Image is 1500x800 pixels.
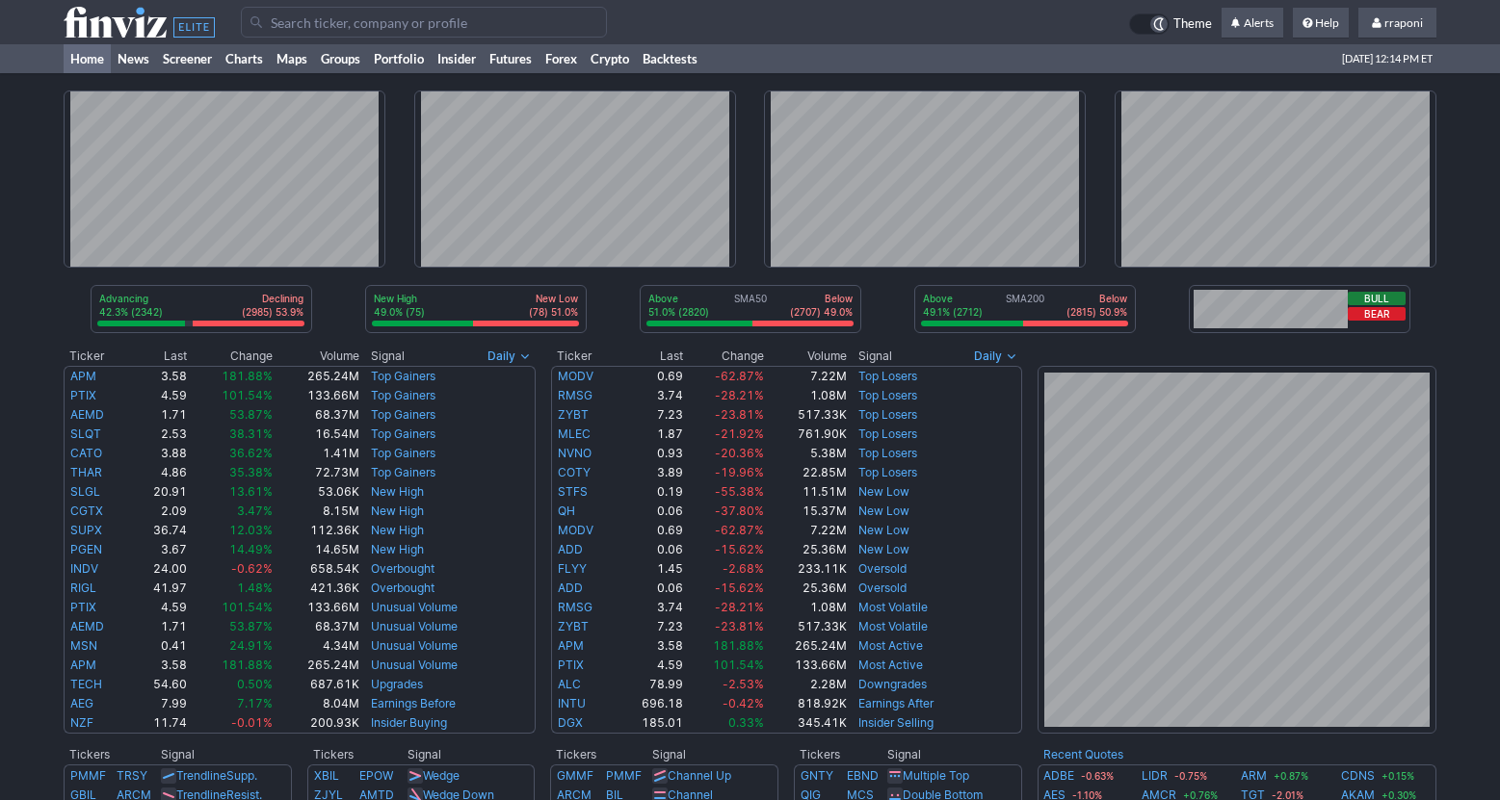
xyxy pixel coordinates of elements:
[270,44,314,73] a: Maps
[176,768,257,783] a: TrendlineSupp.
[618,713,684,734] td: 185.01
[229,407,273,422] span: 53.87%
[715,407,764,422] span: -23.81%
[551,347,618,366] th: Ticker
[558,638,584,653] a: APM
[130,482,188,502] td: 20.91
[229,484,273,499] span: 13.61%
[371,369,435,383] a: Top Gainers
[790,292,853,305] p: Below
[558,407,589,422] a: ZYBT
[618,656,684,675] td: 4.59
[222,388,273,402] span: 101.54%
[558,465,591,479] a: COTY
[431,44,483,73] a: Insider
[371,715,447,730] a: Insider Buying
[70,388,96,402] a: PTIX
[117,768,147,783] a: TRSY
[371,348,405,364] span: Signal
[529,292,578,305] p: New Low
[765,540,848,559] td: 25.36M
[229,426,273,441] span: 38.31%
[651,745,778,764] th: Signal
[558,388,592,402] a: RMSG
[274,366,360,386] td: 265.24M
[765,482,848,502] td: 11.51M
[969,347,1022,366] button: Signals interval
[70,581,96,595] a: RIGL
[765,386,848,405] td: 1.08M
[70,658,96,672] a: APM
[765,694,848,713] td: 818.92K
[274,463,360,482] td: 72.73M
[713,658,764,672] span: 101.54%
[858,426,917,441] a: Top Losers
[923,305,983,319] p: 49.1% (2712)
[618,540,684,559] td: 0.06
[765,444,848,463] td: 5.38M
[371,696,456,710] a: Earnings Before
[923,292,983,305] p: Above
[307,745,407,764] th: Tickers
[1379,768,1417,784] span: +0.15%
[558,715,583,730] a: DGX
[64,44,111,73] a: Home
[130,347,188,366] th: Last
[715,619,764,633] span: -23.81%
[558,600,592,614] a: RMSG
[242,292,303,305] p: Declining
[274,502,360,521] td: 8.15M
[371,581,434,595] a: Overbought
[130,444,188,463] td: 3.88
[903,768,969,783] a: Multiple Top
[1043,766,1074,786] a: ADBE
[130,425,188,444] td: 2.53
[371,619,458,633] a: Unusual Volume
[801,768,833,783] a: GNTY
[558,677,581,691] a: ALC
[237,696,273,710] span: 7.17%
[274,521,360,540] td: 112.36K
[64,745,160,764] th: Tickers
[1173,13,1212,35] span: Theme
[222,369,273,383] span: 181.88%
[237,581,273,595] span: 1.48%
[70,369,96,383] a: APM
[858,696,934,710] a: Earnings After
[646,292,855,321] div: SMA50
[1142,766,1168,786] a: LIDR
[1078,768,1117,784] span: -0.63%
[1066,292,1127,305] p: Below
[274,617,360,636] td: 68.37M
[70,715,93,730] a: NZF
[237,503,273,518] span: 3.47%
[371,638,458,653] a: Unusual Volume
[1043,747,1123,761] b: Recent Quotes
[130,521,188,540] td: 36.74
[130,675,188,694] td: 54.60
[229,542,273,556] span: 14.49%
[371,523,424,537] a: New High
[222,658,273,672] span: 181.88%
[70,619,104,633] a: AEMD
[618,675,684,694] td: 78.99
[371,484,424,499] a: New High
[130,366,188,386] td: 3.58
[229,465,273,479] span: 35.38%
[558,619,589,633] a: ZYBT
[274,482,360,502] td: 53.06K
[715,426,764,441] span: -21.92%
[618,425,684,444] td: 1.87
[723,696,764,710] span: -0.42%
[70,484,100,499] a: SLGL
[70,696,93,710] a: AEG
[1241,766,1267,786] a: ARM
[858,658,923,672] a: Most Active
[274,636,360,656] td: 4.34M
[160,745,292,764] th: Signal
[715,369,764,383] span: -62.87%
[648,305,709,319] p: 51.0% (2820)
[130,540,188,559] td: 3.67
[558,369,593,383] a: MODV
[529,305,578,319] p: (78) 51.0%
